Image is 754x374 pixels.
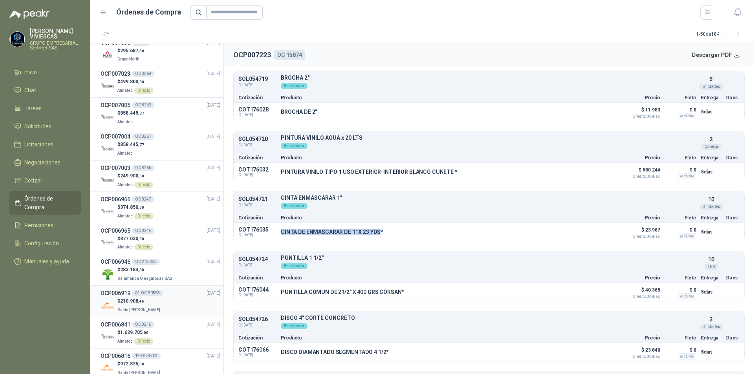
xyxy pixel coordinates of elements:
[207,70,220,78] span: [DATE]
[281,255,696,261] p: PUNTILLA 1 1/2"
[281,229,383,235] p: CINTA DE ENMASCARAR DE 1" X 23 YDS*
[701,347,721,357] p: 5 días
[120,330,148,335] span: 1.629.705
[281,289,404,295] p: PUNTILLA COMUN DE 21/2" X 400 GRS CORSAN*
[238,256,276,262] p: SOL054724
[238,262,276,268] span: C: [DATE]
[101,257,130,266] h3: OCP006946
[281,143,307,149] div: En tránsito
[701,287,721,297] p: 5 días
[134,338,153,345] div: Directo
[101,69,130,78] h3: OCP007023
[138,205,144,210] span: ,00
[281,109,317,115] p: BROCHA DE 2"
[699,204,723,210] div: Unidades
[621,235,660,239] span: Crédito 30 días
[726,215,739,220] p: Docs
[117,47,144,55] p: $
[117,120,133,124] span: Almatec
[274,50,305,60] div: OC 15874
[117,172,153,180] p: $
[281,215,616,220] p: Producto
[132,71,154,77] div: OC 8269
[9,218,81,233] a: Remisiones
[238,202,276,208] span: C: [DATE]
[101,236,114,250] img: Company Logo
[238,113,276,117] span: C: [DATE]
[238,215,276,220] p: Cotización
[120,173,144,179] span: 249.900
[117,276,172,281] span: Salamanca Oleaginosas SAS
[10,32,25,47] img: Company Logo
[101,320,220,345] a: OCP006841OC 8216[DATE] Company Logo$1.629.705,00AlmatecDirecto
[710,315,713,324] p: 3
[701,144,721,150] div: Caneca
[701,155,721,160] p: Entrega
[726,275,739,280] p: Docs
[138,111,144,115] span: ,77
[699,324,723,330] div: Unidades
[708,195,714,204] p: 10
[9,119,81,134] a: Solicitudes
[705,264,718,270] div: LBS
[238,353,276,358] span: C: [DATE]
[238,136,276,142] p: SOL054720
[117,245,133,249] span: Almatec
[101,38,220,63] a: OCP00703017070[DATE] Company Logo$295.687,30Grupo North
[238,155,276,160] p: Cotización
[120,236,144,241] span: 877.030
[120,79,144,84] span: 499.800
[138,174,144,178] span: ,00
[281,95,616,100] p: Producto
[726,336,739,340] p: Docs
[101,205,114,219] img: Company Logo
[117,360,162,368] p: $
[24,176,42,185] span: Cotizar
[207,290,220,297] span: [DATE]
[24,104,42,113] span: Tareas
[207,133,220,140] span: [DATE]
[621,215,660,220] p: Precio
[665,285,696,295] p: $ 0
[132,228,154,234] div: OC 8246
[238,226,276,233] p: COT176035
[101,352,130,360] h3: OCP006816
[120,48,144,53] span: 295.687
[665,155,696,160] p: Flete
[117,329,153,336] p: $
[621,336,660,340] p: Precio
[134,213,153,219] div: Directo
[101,101,220,126] a: OCP007005OC 8262[DATE] Company Logo$858.445,77Almatec
[138,142,144,147] span: ,77
[281,323,307,329] div: En tránsito
[120,142,144,147] span: 858.445
[101,289,130,297] h3: OCP006919
[9,9,49,19] img: Logo peakr
[238,233,276,237] span: C: [DATE]
[621,345,660,359] p: $ 23.840
[24,158,60,167] span: Negociaciones
[101,267,114,281] img: Company Logo
[281,336,616,340] p: Producto
[120,361,144,367] span: 972.825
[207,227,220,234] span: [DATE]
[30,28,81,39] p: [PERSON_NAME] VIVIESCAS
[238,82,276,88] span: C: [DATE]
[101,195,220,220] a: OCP006966OC 8247[DATE] Company Logo$374.850,00AlmatecDirecto
[207,321,220,328] span: [DATE]
[621,105,660,119] p: $ 11.983
[281,135,696,141] p: PINTURA VINILO AGUA x 20 LTS
[238,275,276,280] p: Cotización
[101,320,130,329] h3: OCP006841
[238,95,276,100] p: Cotización
[101,132,220,157] a: OCP007004OC 8261[DATE] Company Logo$858.445,77Almatec
[24,68,37,77] span: Inicio
[710,135,713,144] p: 2
[621,225,660,239] p: $ 23.967
[621,295,660,299] span: Crédito 30 días
[9,65,81,80] a: Inicio
[117,109,144,117] p: $
[238,76,276,82] p: SOL054719
[701,167,721,177] p: 5 días
[238,316,276,322] p: SOL054726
